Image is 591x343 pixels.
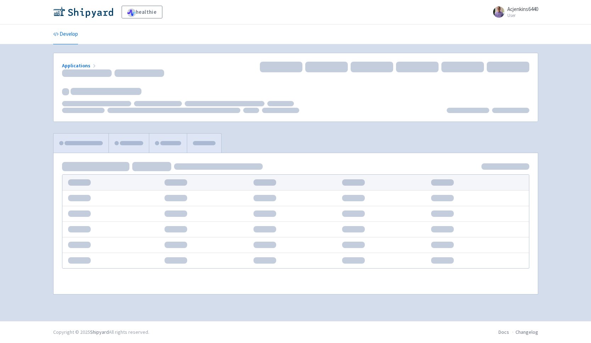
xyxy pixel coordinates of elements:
a: Shipyard [90,329,109,335]
a: Changelog [515,329,538,335]
span: Acjenkins6440 [507,6,538,12]
a: Develop [53,24,78,44]
div: Copyright © 2025 All rights reserved. [53,328,149,336]
a: Acjenkins6440 User [489,6,538,18]
small: User [507,13,538,18]
a: Docs [498,329,509,335]
img: Shipyard logo [53,6,113,18]
a: healthie [122,6,162,18]
a: Applications [62,62,97,69]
